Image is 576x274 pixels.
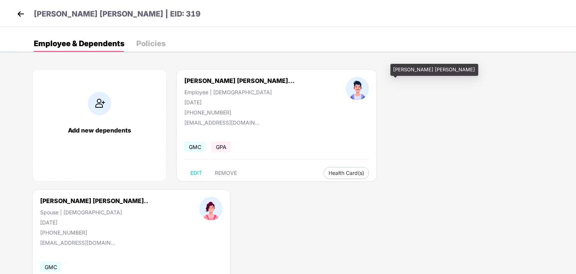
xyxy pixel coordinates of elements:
[40,219,148,226] div: [DATE]
[40,262,62,272] span: GMC
[34,8,201,20] p: [PERSON_NAME] [PERSON_NAME] | EID: 319
[190,170,202,176] span: EDIT
[40,209,148,215] div: Spouse | [DEMOGRAPHIC_DATA]
[184,119,259,126] div: [EMAIL_ADDRESS][DOMAIN_NAME]
[40,239,115,246] div: [EMAIL_ADDRESS][DOMAIN_NAME]
[215,170,237,176] span: REMOVE
[34,40,124,47] div: Employee & Dependents
[136,40,166,47] div: Policies
[209,167,243,179] button: REMOVE
[184,77,295,84] div: [PERSON_NAME] [PERSON_NAME]...
[184,89,295,95] div: Employee | [DEMOGRAPHIC_DATA]
[324,167,369,179] button: Health Card(s)
[391,64,478,76] div: [PERSON_NAME] [PERSON_NAME]
[184,99,295,105] div: [DATE]
[211,142,231,152] span: GPA
[15,8,26,20] img: back
[40,197,148,205] div: [PERSON_NAME] [PERSON_NAME]..
[184,109,295,116] div: [PHONE_NUMBER]
[40,229,148,236] div: [PHONE_NUMBER]
[329,171,364,175] span: Health Card(s)
[40,126,159,134] div: Add new dependents
[184,142,206,152] span: GMC
[199,197,223,220] img: profileImage
[88,92,111,115] img: addIcon
[346,77,369,100] img: profileImage
[184,167,208,179] button: EDIT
